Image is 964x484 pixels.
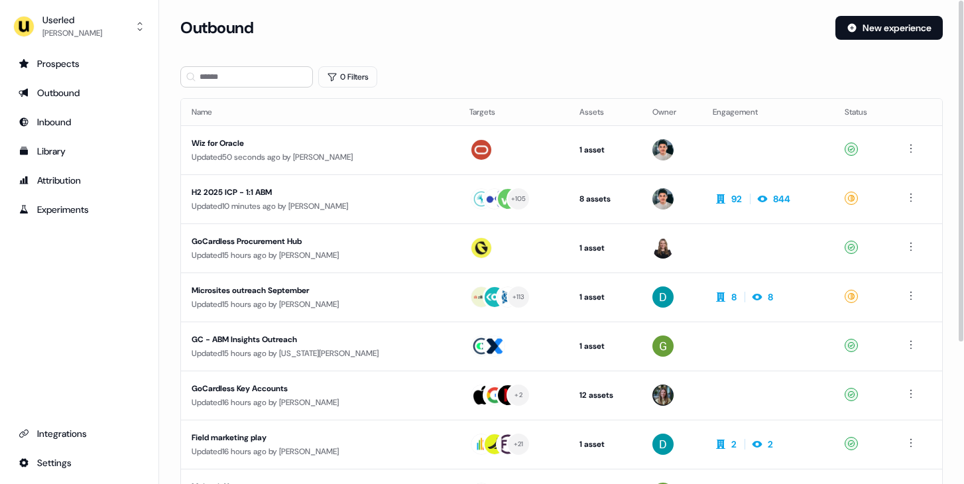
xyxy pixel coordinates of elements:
[514,438,524,450] div: + 21
[652,434,674,455] img: David
[11,141,148,162] a: Go to templates
[19,86,140,99] div: Outbound
[192,249,448,262] div: Updated 15 hours ago by [PERSON_NAME]
[835,16,943,40] button: New experience
[579,143,632,156] div: 1 asset
[652,237,674,259] img: Geneviève
[579,438,632,451] div: 1 asset
[768,290,773,304] div: 8
[579,339,632,353] div: 1 asset
[511,193,526,205] div: + 105
[192,431,433,444] div: Field marketing play
[192,298,448,311] div: Updated 15 hours ago by [PERSON_NAME]
[11,11,148,42] button: Userled[PERSON_NAME]
[19,115,140,129] div: Inbound
[180,18,253,38] h3: Outbound
[773,192,790,206] div: 844
[512,291,525,303] div: + 113
[11,199,148,220] a: Go to experiments
[11,170,148,191] a: Go to attribution
[514,389,522,401] div: + 2
[834,99,892,125] th: Status
[702,99,834,125] th: Engagement
[642,99,702,125] th: Owner
[11,423,148,444] a: Go to integrations
[192,284,433,297] div: Microsites outreach September
[192,382,433,395] div: GoCardless Key Accounts
[652,385,674,406] img: Charlotte
[579,192,632,206] div: 8 assets
[42,13,102,27] div: Userled
[192,151,448,164] div: Updated 50 seconds ago by [PERSON_NAME]
[652,139,674,160] img: Vincent
[192,186,433,199] div: H2 2025 ICP - 1:1 ABM
[731,290,737,304] div: 8
[42,27,102,40] div: [PERSON_NAME]
[768,438,773,451] div: 2
[181,99,459,125] th: Name
[19,456,140,469] div: Settings
[731,438,737,451] div: 2
[652,335,674,357] img: Georgia
[11,452,148,473] a: Go to integrations
[459,99,569,125] th: Targets
[19,427,140,440] div: Integrations
[19,174,140,187] div: Attribution
[192,347,448,360] div: Updated 15 hours ago by [US_STATE][PERSON_NAME]
[19,203,140,216] div: Experiments
[318,66,377,88] button: 0 Filters
[652,188,674,210] img: Vincent
[192,137,433,150] div: Wiz for Oracle
[579,389,632,402] div: 12 assets
[192,396,448,409] div: Updated 16 hours ago by [PERSON_NAME]
[579,241,632,255] div: 1 asset
[731,192,742,206] div: 92
[579,290,632,304] div: 1 asset
[192,445,448,458] div: Updated 16 hours ago by [PERSON_NAME]
[19,145,140,158] div: Library
[11,111,148,133] a: Go to Inbound
[11,82,148,103] a: Go to outbound experience
[192,235,433,248] div: GoCardless Procurement Hub
[192,200,448,213] div: Updated 10 minutes ago by [PERSON_NAME]
[569,99,642,125] th: Assets
[652,286,674,308] img: David
[11,53,148,74] a: Go to prospects
[192,333,433,346] div: GC - ABM Insights Outreach
[19,57,140,70] div: Prospects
